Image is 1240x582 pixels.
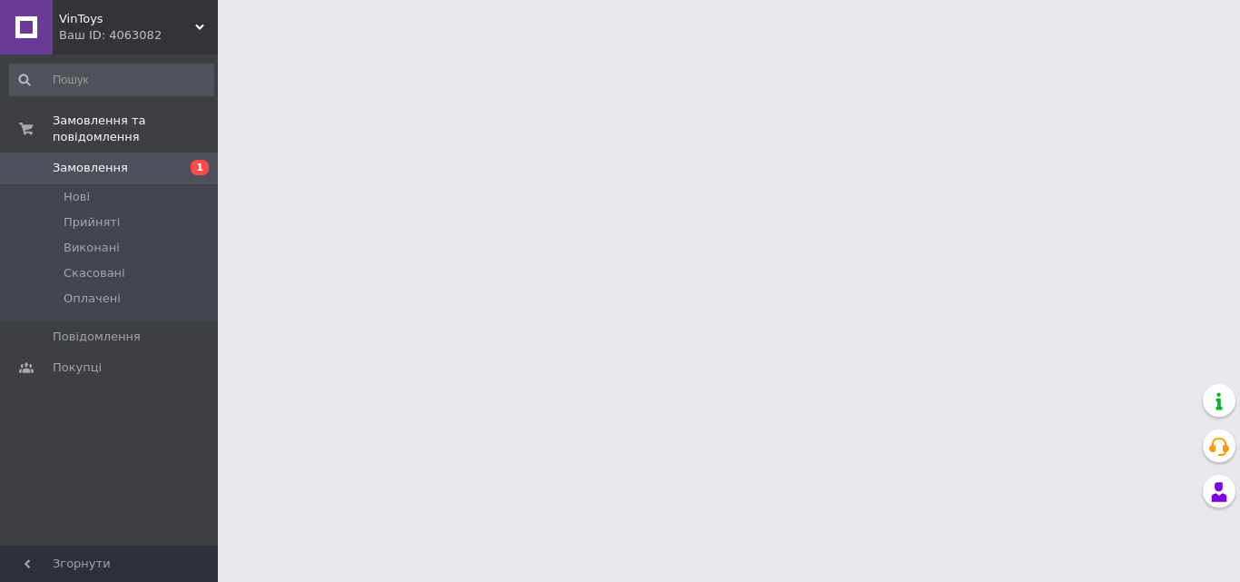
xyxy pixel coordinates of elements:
[53,160,128,176] span: Замовлення
[53,113,218,145] span: Замовлення та повідомлення
[64,189,90,205] span: Нові
[191,160,209,175] span: 1
[64,265,125,281] span: Скасовані
[59,11,195,27] span: VinToys
[64,214,120,231] span: Прийняті
[9,64,214,96] input: Пошук
[59,27,218,44] div: Ваш ID: 4063082
[64,240,120,256] span: Виконані
[53,329,141,345] span: Повідомлення
[64,291,121,307] span: Оплачені
[53,360,102,376] span: Покупці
